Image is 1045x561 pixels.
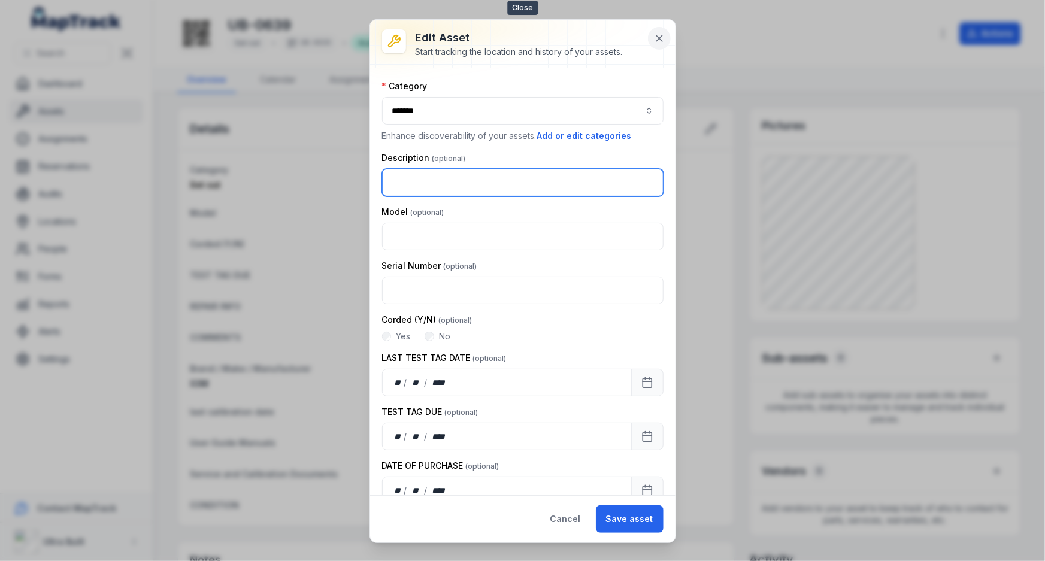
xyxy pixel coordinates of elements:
button: Calendar [631,477,664,504]
span: Close [507,1,538,15]
label: LAST TEST TAG DATE [382,352,507,364]
label: TEST TAG DUE [382,406,478,418]
button: Cancel [540,505,591,533]
div: year, [428,377,450,389]
div: month, [408,430,424,442]
p: Enhance discoverability of your assets. [382,129,664,142]
div: month, [408,484,424,496]
div: day, [392,484,404,496]
div: Start tracking the location and history of your assets. [416,46,623,58]
div: year, [428,484,450,496]
div: day, [392,430,404,442]
button: Calendar [631,423,664,450]
label: Model [382,206,444,218]
label: DATE OF PURCHASE [382,460,499,472]
div: / [424,484,428,496]
div: / [404,377,408,389]
label: No [439,330,450,342]
div: / [424,377,428,389]
div: / [424,430,428,442]
label: Serial Number [382,260,477,272]
label: Category [382,80,428,92]
h3: Edit asset [416,29,623,46]
button: Calendar [631,369,664,396]
button: Save asset [596,505,664,533]
label: Yes [396,330,410,342]
label: Description [382,152,466,164]
button: Add or edit categories [537,129,632,142]
div: / [404,484,408,496]
div: day, [392,377,404,389]
div: year, [428,430,450,442]
label: Corded (Y/N) [382,314,472,326]
div: month, [408,377,424,389]
div: / [404,430,408,442]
